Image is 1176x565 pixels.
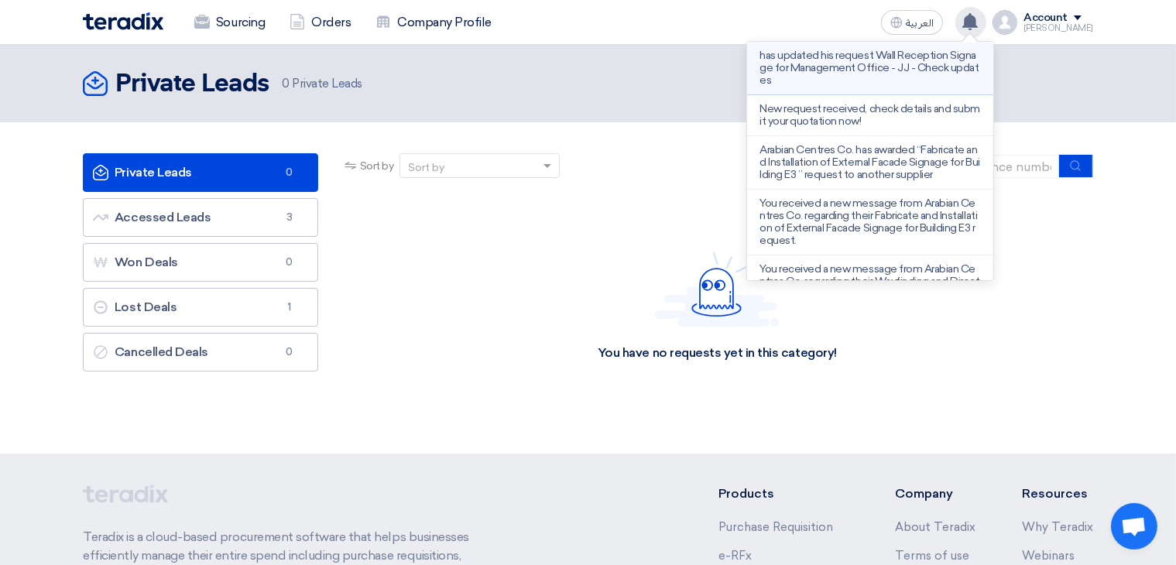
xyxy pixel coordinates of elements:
[83,333,318,372] a: Cancelled Deals0
[1023,12,1068,25] div: Account
[906,18,934,29] span: العربية
[83,198,318,237] a: Accessed Leads3
[881,10,943,35] button: العربية
[718,485,849,503] li: Products
[408,159,444,176] div: Sort by
[1022,520,1093,534] a: Why Teradix
[1111,503,1157,550] a: دردشة مفتوحة
[280,300,299,315] span: 1
[598,345,837,361] div: You have no requests yet in this category!
[759,144,981,181] p: Arabian Centres Co. has awarded “Fabricate and Installation of External Facade Signage for Buildi...
[182,5,277,39] a: Sourcing
[115,69,269,100] h2: Private Leads
[759,50,981,87] p: has updated his request Wall Reception Signage for Management Office - JJ - Check updates
[1022,549,1075,563] a: Webinars
[280,210,299,225] span: 3
[759,103,981,128] p: New request received, check details and submit your quotation now!
[83,243,318,282] a: Won Deals0
[360,158,394,174] span: Sort by
[280,344,299,360] span: 0
[895,549,969,563] a: Terms of use
[895,485,975,503] li: Company
[280,165,299,180] span: 0
[718,520,833,534] a: Purchase Requisition
[895,520,975,534] a: About Teradix
[83,288,318,327] a: Lost Deals1
[282,75,362,93] span: Private Leads
[282,77,290,91] span: 0
[718,549,752,563] a: e-RFx
[277,5,363,39] a: Orders
[759,197,981,247] p: You received a new message from Arabian Centres Co. regarding their Fabricate and Installation of...
[83,153,318,192] a: Private Leads0
[83,12,163,30] img: Teradix logo
[1023,24,1093,33] div: [PERSON_NAME]
[363,5,504,39] a: Company Profile
[759,263,981,313] p: You received a new message from Arabian Centres Co. regarding their Wayfinding and Directional Si...
[280,255,299,270] span: 0
[1022,485,1093,503] li: Resources
[655,252,779,327] img: Hello
[993,10,1017,35] img: profile_test.png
